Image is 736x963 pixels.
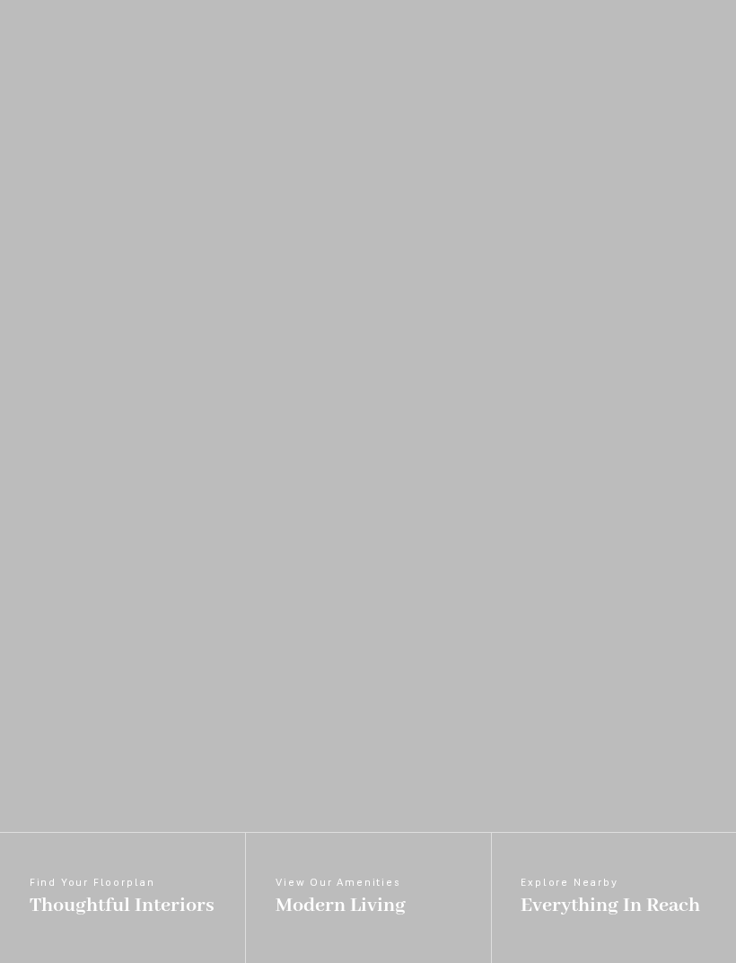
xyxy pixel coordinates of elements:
[30,878,215,889] span: Find Your Floorplan
[245,833,490,963] a: View Our Amenities
[491,833,736,963] a: Explore Nearby
[30,893,215,918] span: Thoughtful Interiors
[521,893,700,918] span: Everything In Reach
[276,878,406,889] span: View Our Amenities
[276,893,406,918] span: Modern Living
[521,878,700,889] span: Explore Nearby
